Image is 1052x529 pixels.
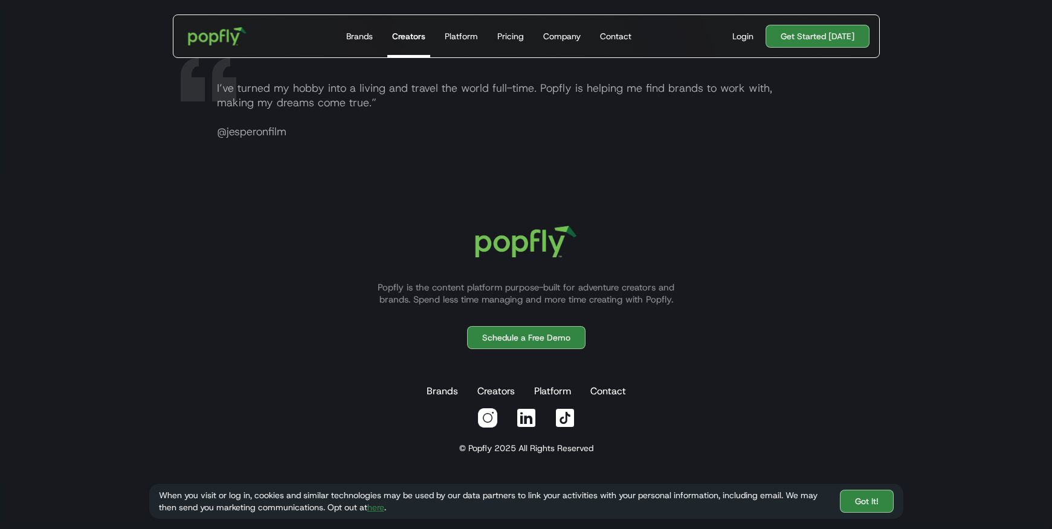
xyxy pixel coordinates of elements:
a: Brands [424,379,460,403]
a: Contact [595,15,636,57]
div: © Popfly 2025 All Rights Reserved [459,442,593,454]
a: Contact [588,379,628,403]
a: Company [538,15,586,57]
p: Popfly is the content platform purpose-built for adventure creators and brands. Spend less time m... [363,281,689,306]
div: Pricing [497,30,524,42]
a: Brands [341,15,378,57]
a: home [179,19,254,54]
a: here [367,502,384,513]
a: Login [728,30,758,42]
a: Platform [532,379,573,403]
div: Company [543,30,581,42]
div: Platform [445,30,478,42]
a: Get Started [DATE] [766,25,870,48]
a: Platform [440,15,483,57]
div: Login [732,30,754,42]
p: I’ve turned my hobby into a living and travel the world full-time. Popfly is helping me find bran... [207,81,874,139]
a: Schedule a Free Demo [467,326,586,349]
div: Contact [600,30,631,42]
div: Brands [346,30,373,42]
div: When you visit or log in, cookies and similar technologies may be used by our data partners to li... [159,489,830,513]
div: Creators [392,30,425,42]
a: Creators [387,15,430,57]
a: Pricing [492,15,529,57]
a: Creators [475,379,517,403]
a: Got It! [840,490,894,513]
